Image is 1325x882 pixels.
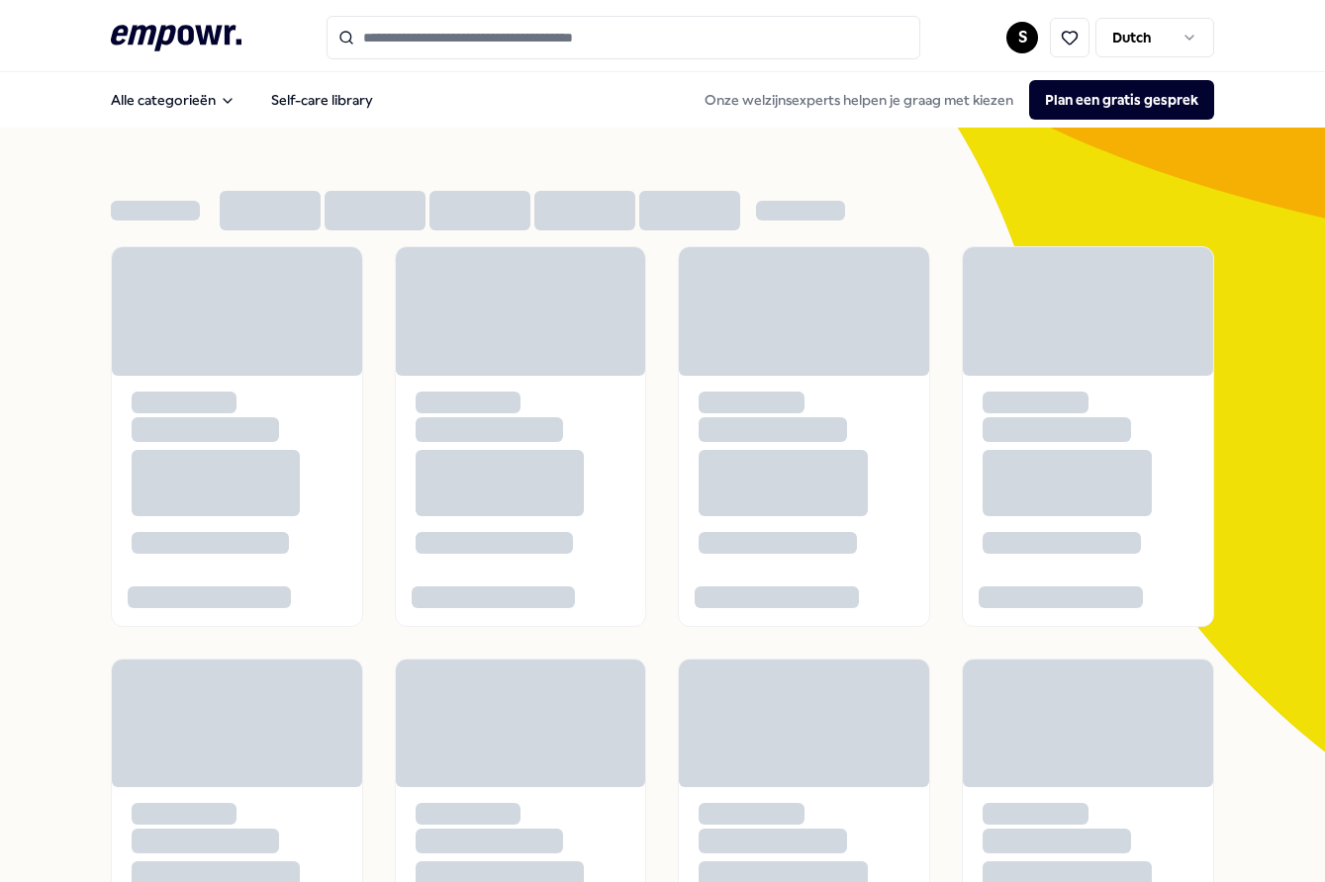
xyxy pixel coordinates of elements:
input: Search for products, categories or subcategories [327,16,920,59]
nav: Main [95,80,389,120]
button: Alle categorieën [95,80,251,120]
button: S [1006,22,1038,53]
div: Onze welzijnsexperts helpen je graag met kiezen [689,80,1214,120]
button: Plan een gratis gesprek [1029,80,1214,120]
a: Self-care library [255,80,389,120]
